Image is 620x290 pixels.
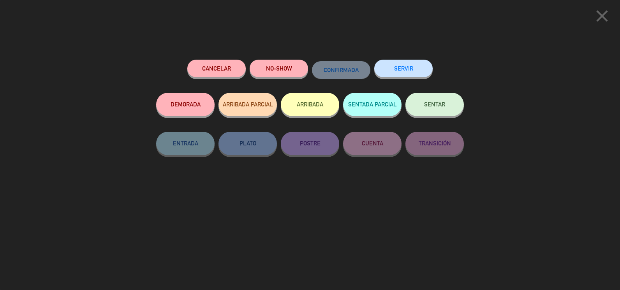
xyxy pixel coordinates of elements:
[187,60,246,77] button: Cancelar
[343,93,402,116] button: SENTADA PARCIAL
[250,60,308,77] button: NO-SHOW
[156,93,215,116] button: DEMORADA
[218,132,277,155] button: PLATO
[156,132,215,155] button: ENTRADA
[424,101,445,108] span: SENTAR
[343,132,402,155] button: CUENTA
[223,101,273,108] span: ARRIBADA PARCIAL
[590,6,614,29] button: close
[592,6,612,26] i: close
[218,93,277,116] button: ARRIBADA PARCIAL
[281,93,339,116] button: ARRIBADA
[312,61,370,79] button: CONFIRMADA
[374,60,433,77] button: SERVIR
[405,132,464,155] button: TRANSICIÓN
[281,132,339,155] button: POSTRE
[405,93,464,116] button: SENTAR
[324,67,359,73] span: CONFIRMADA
